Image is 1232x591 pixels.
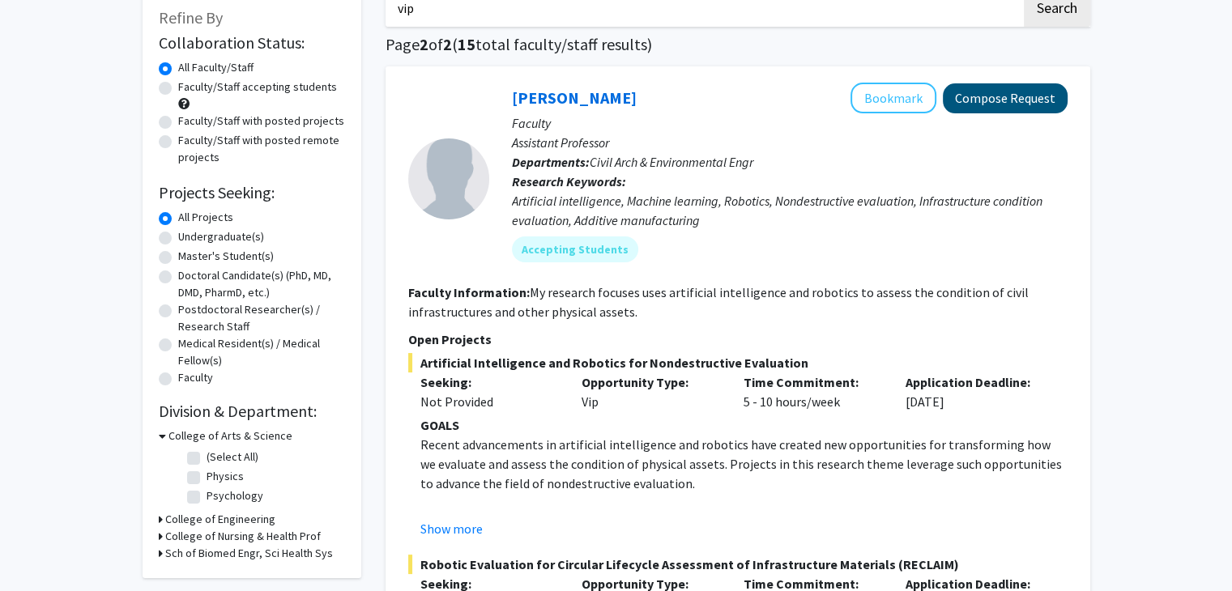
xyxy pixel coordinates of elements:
div: Vip [569,372,731,411]
p: Recent advancements in artificial intelligence and robotics have created new opportunities for tr... [420,435,1068,493]
label: All Faculty/Staff [178,59,254,76]
h2: Projects Seeking: [159,183,345,202]
span: Artificial Intelligence and Robotics for Nondestructive Evaluation [408,353,1068,372]
div: [DATE] [893,372,1055,411]
strong: GOALS [420,417,459,433]
h2: Collaboration Status: [159,33,345,53]
button: Show more [420,519,483,538]
label: Doctoral Candidate(s) (PhD, MD, DMD, PharmD, etc.) [178,267,345,301]
h3: College of Arts & Science [168,427,292,444]
div: 5 - 10 hours/week [731,372,893,411]
label: (Select All) [207,449,258,466]
p: Open Projects [408,330,1068,349]
button: Compose Request to Arvin Ebrahimkhanlou [943,83,1068,113]
p: Faculty [512,113,1068,133]
span: 2 [420,34,428,54]
b: Faculty Information: [408,284,530,300]
h3: College of Nursing & Health Prof [165,528,321,545]
div: Not Provided [420,392,558,411]
fg-read-more: My research focuses uses artificial intelligence and robotics to assess the condition of civil in... [408,284,1029,320]
label: Physics [207,468,244,485]
button: Add Arvin Ebrahimkhanlou to Bookmarks [850,83,936,113]
label: Faculty/Staff accepting students [178,79,337,96]
h1: Page of ( total faculty/staff results) [386,35,1090,54]
h3: College of Engineering [165,511,275,528]
label: Master's Student(s) [178,248,274,265]
label: Faculty/Staff with posted remote projects [178,132,345,166]
mat-chip: Accepting Students [512,236,638,262]
b: Departments: [512,154,590,170]
p: Opportunity Type: [582,372,719,392]
div: Artificial intelligence, Machine learning, Robotics, Nondestructive evaluation, Infrastructure co... [512,191,1068,230]
p: Application Deadline: [906,372,1043,392]
p: Time Commitment: [744,372,881,392]
label: Medical Resident(s) / Medical Fellow(s) [178,335,345,369]
a: [PERSON_NAME] [512,87,637,108]
label: Faculty/Staff with posted projects [178,113,344,130]
b: Research Keywords: [512,173,626,189]
h2: Division & Department: [159,402,345,421]
label: Undergraduate(s) [178,228,264,245]
p: Assistant Professor [512,133,1068,152]
label: Psychology [207,487,263,504]
span: Civil Arch & Environmental Engr [590,154,753,170]
label: Faculty [178,369,213,386]
span: 2 [443,34,452,54]
span: Robotic Evaluation for Circular Lifecycle Assessment of Infrastructure Materials (RECLAIM) [408,555,1068,574]
span: Refine By [159,7,223,28]
label: Postdoctoral Researcher(s) / Research Staff [178,301,345,335]
span: 15 [458,34,475,54]
label: All Projects [178,209,233,226]
h3: Sch of Biomed Engr, Sci Health Sys [165,545,333,562]
p: Seeking: [420,372,558,392]
iframe: Chat [12,518,69,579]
